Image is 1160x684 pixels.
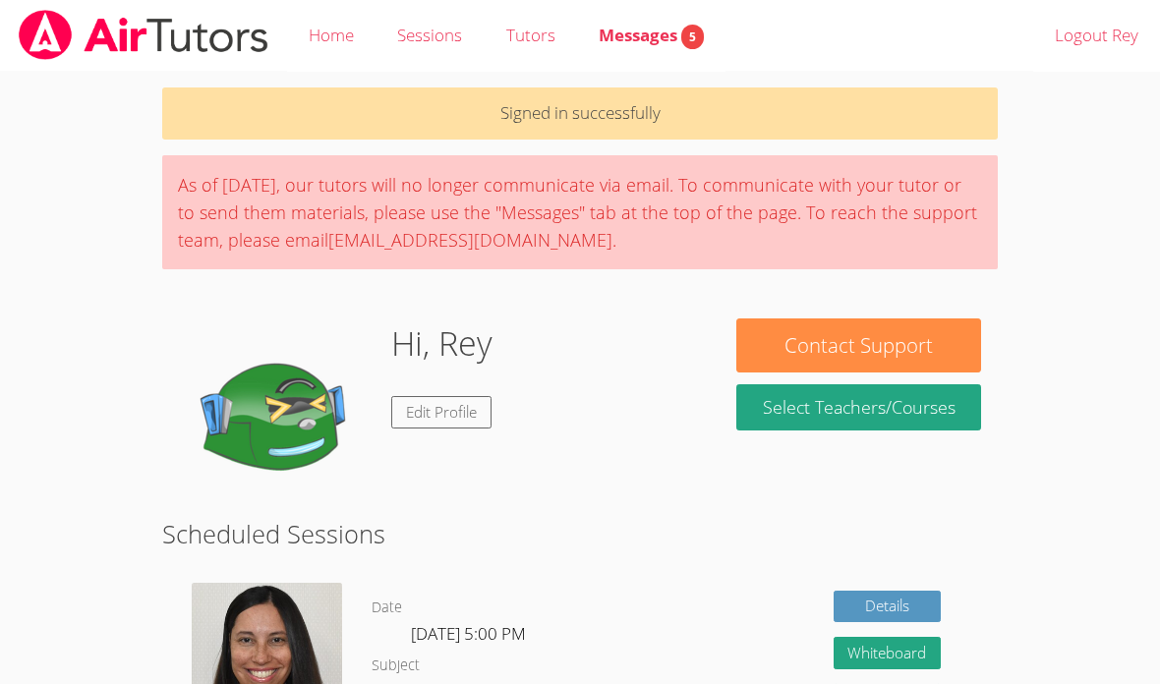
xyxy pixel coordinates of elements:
a: Details [834,591,942,623]
a: Select Teachers/Courses [736,384,981,430]
button: Whiteboard [834,637,942,669]
span: Messages [599,24,704,46]
span: 5 [681,25,704,49]
p: Signed in successfully [162,87,998,140]
button: Contact Support [736,318,981,372]
img: airtutors_banner-c4298cdbf04f3fff15de1276eac7730deb9818008684d7c2e4769d2f7ddbe033.png [17,10,270,60]
dt: Subject [372,654,420,678]
h1: Hi, Rey [391,318,493,369]
a: Edit Profile [391,396,492,428]
div: As of [DATE], our tutors will no longer communicate via email. To communicate with your tutor or ... [162,155,998,269]
img: default.png [179,318,376,515]
span: [DATE] 5:00 PM [411,622,526,645]
h2: Scheduled Sessions [162,515,998,552]
dt: Date [372,596,402,620]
